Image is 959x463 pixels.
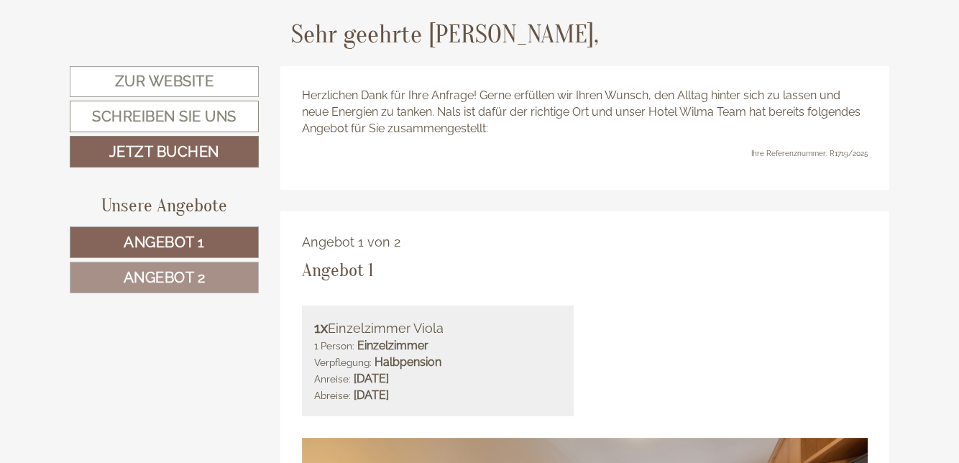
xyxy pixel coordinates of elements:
[302,234,400,249] span: Angebot 1 von 2
[70,193,259,219] div: Unsere Angebote
[124,234,205,251] span: Angebot 1
[22,42,232,53] div: [GEOGRAPHIC_DATA]
[314,390,351,401] small: Abreise:
[357,339,428,352] b: Einzelzimmer
[751,150,868,157] span: Ihre Referenznummer: R1719/2025
[124,269,206,286] span: Angebot 2
[302,88,868,137] p: Herzlichen Dank für Ihre Anfrage! Gerne erfüllen wir Ihren Wunsch, den Alltag hinter sich zu lass...
[354,372,389,385] b: [DATE]
[242,11,324,35] div: Mittwoch
[314,318,562,339] div: Einzelzimmer Viola
[22,70,232,80] small: 09:51
[314,373,351,385] small: Anreise:
[314,340,354,352] small: 1 Person:
[354,388,389,402] b: [DATE]
[70,136,259,168] a: Jetzt buchen
[314,319,328,336] b: 1x
[302,257,374,284] div: Angebot 1
[314,357,372,368] small: Verpflegung:
[70,101,259,132] a: Schreiben Sie uns
[291,20,599,49] h1: Sehr geehrte [PERSON_NAME],
[462,372,566,404] button: Senden
[70,66,259,97] a: Zur Website
[11,39,239,83] div: Guten Tag, wie können wir Ihnen helfen?
[375,355,441,369] b: Halbpension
